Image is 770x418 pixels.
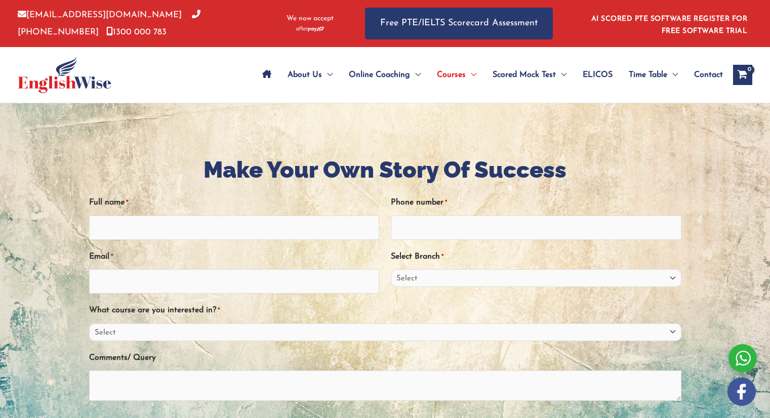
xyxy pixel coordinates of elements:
[694,57,723,93] span: Contact
[667,57,678,93] span: Menu Toggle
[287,14,334,24] span: We now accept
[365,8,553,39] a: Free PTE/IELTS Scorecard Assessment
[727,378,756,406] img: white-facebook.png
[575,57,621,93] a: ELICOS
[585,7,752,40] aside: Header Widget 1
[429,57,484,93] a: CoursesMenu Toggle
[18,57,111,93] img: cropped-ew-logo
[686,57,723,93] a: Contact
[106,28,167,36] a: 1300 000 783
[279,57,341,93] a: About UsMenu Toggle
[89,154,681,186] h1: Make Your Own Story Of Success
[629,57,667,93] span: Time Table
[391,194,447,211] label: Phone number
[583,57,613,93] span: ELICOS
[89,302,220,319] label: What course are you interested in?
[89,248,113,265] label: Email
[341,57,429,93] a: Online CoachingMenu Toggle
[18,11,182,19] a: [EMAIL_ADDRESS][DOMAIN_NAME]
[493,57,556,93] span: Scored Mock Test
[437,57,466,93] span: Courses
[349,57,410,93] span: Online Coaching
[621,57,686,93] a: Time TableMenu Toggle
[391,248,443,265] label: Select Branch
[18,11,200,36] a: [PHONE_NUMBER]
[89,194,128,211] label: Full name
[410,57,421,93] span: Menu Toggle
[556,57,566,93] span: Menu Toggle
[322,57,333,93] span: Menu Toggle
[733,65,752,85] a: View Shopping Cart, empty
[89,350,156,366] label: Comments/ Query
[484,57,575,93] a: Scored Mock TestMenu Toggle
[254,57,723,93] nav: Site Navigation: Main Menu
[591,15,748,35] a: AI SCORED PTE SOFTWARE REGISTER FOR FREE SOFTWARE TRIAL
[288,57,322,93] span: About Us
[466,57,476,93] span: Menu Toggle
[296,26,324,32] img: Afterpay-Logo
